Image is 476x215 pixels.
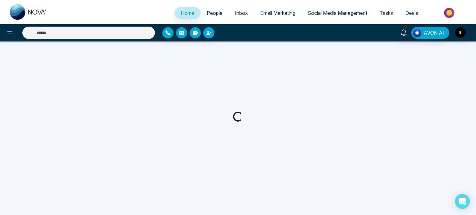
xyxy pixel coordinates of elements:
span: Social Media Management [308,10,367,16]
div: Open Intercom Messenger [455,194,470,209]
img: Market-place.gif [427,6,472,20]
a: Tasks [373,7,399,19]
button: AVON AI [411,27,449,39]
span: Inbox [235,10,248,16]
a: Social Media Management [302,7,373,19]
span: AVON AI [424,29,444,37]
span: People [207,10,223,16]
span: Deals [405,10,418,16]
img: User Avatar [455,27,466,38]
a: People [201,7,229,19]
span: Email Marketing [260,10,295,16]
span: Tasks [380,10,393,16]
img: Nova CRM Logo [10,4,47,20]
img: Lead Flow [413,28,421,37]
span: Home [181,10,194,16]
a: Deals [399,7,424,19]
a: Home [174,7,201,19]
a: Inbox [229,7,254,19]
a: Email Marketing [254,7,302,19]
